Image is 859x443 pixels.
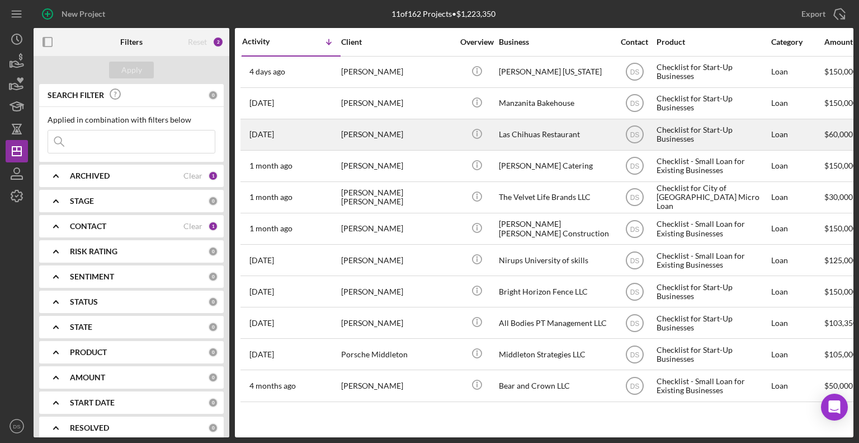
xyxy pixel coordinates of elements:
[249,99,274,108] time: 2025-08-21 04:05
[499,88,611,118] div: Manzanita Bakehouse
[341,57,453,87] div: [PERSON_NAME]
[771,183,823,212] div: Loan
[249,193,292,202] time: 2025-07-26 01:15
[657,88,768,118] div: Checklist for Start-Up Businesses
[771,214,823,244] div: Loan
[70,398,115,407] b: START DATE
[630,194,639,202] text: DS
[249,350,274,359] time: 2025-06-03 18:26
[630,351,639,358] text: DS
[70,323,92,332] b: STATE
[630,288,639,296] text: DS
[657,151,768,181] div: Checklist - Small Loan for Existing Businesses
[657,57,768,87] div: Checklist for Start-Up Businesses
[208,398,218,408] div: 0
[341,88,453,118] div: [PERSON_NAME]
[790,3,853,25] button: Export
[771,88,823,118] div: Loan
[70,197,94,206] b: STAGE
[249,319,274,328] time: 2025-06-19 21:10
[657,245,768,275] div: Checklist - Small Loan for Existing Businesses
[249,224,292,233] time: 2025-07-15 20:17
[499,371,611,400] div: Bear and Crown LLC
[771,371,823,400] div: Loan
[499,277,611,306] div: Bright Horizon Fence LLC
[70,272,114,281] b: SENTIMENT
[630,383,639,390] text: DS
[249,256,274,265] time: 2025-07-13 17:55
[771,151,823,181] div: Loan
[249,67,285,76] time: 2025-08-24 17:48
[341,151,453,181] div: [PERSON_NAME]
[341,371,453,400] div: [PERSON_NAME]
[48,91,104,100] b: SEARCH FILTER
[630,68,639,76] text: DS
[630,131,639,139] text: DS
[657,183,768,212] div: Checklist for City of [GEOGRAPHIC_DATA] Micro Loan
[48,115,215,124] div: Applied in combination with filters below
[771,245,823,275] div: Loan
[208,372,218,383] div: 0
[109,62,154,78] button: Apply
[121,62,142,78] div: Apply
[771,120,823,150] div: Loan
[771,277,823,306] div: Loan
[499,57,611,87] div: [PERSON_NAME] [US_STATE]
[613,38,655,46] div: Contact
[70,171,110,180] b: ARCHIVED
[6,415,28,437] button: DS
[208,272,218,282] div: 0
[249,381,296,390] time: 2025-04-21 23:11
[188,38,207,46] div: Reset
[391,10,495,18] div: 11 of 162 Projects • $1,223,350
[208,221,218,231] div: 1
[208,322,218,332] div: 0
[208,297,218,307] div: 0
[70,373,105,382] b: AMOUNT
[499,120,611,150] div: Las Chihuas Restaurant
[341,120,453,150] div: [PERSON_NAME]
[213,36,224,48] div: 2
[249,161,292,170] time: 2025-07-28 17:39
[208,246,218,257] div: 0
[771,38,823,46] div: Category
[657,38,768,46] div: Product
[183,222,202,231] div: Clear
[341,308,453,338] div: [PERSON_NAME]
[70,247,117,256] b: RISK RATING
[630,319,639,327] text: DS
[771,308,823,338] div: Loan
[657,308,768,338] div: Checklist for Start-Up Businesses
[62,3,105,25] div: New Project
[13,423,20,430] text: DS
[341,214,453,244] div: [PERSON_NAME]
[341,38,453,46] div: Client
[249,287,274,296] time: 2025-06-30 05:14
[341,245,453,275] div: [PERSON_NAME]
[657,214,768,244] div: Checklist - Small Loan for Existing Businesses
[70,222,106,231] b: CONTACT
[499,38,611,46] div: Business
[499,151,611,181] div: [PERSON_NAME] Catering
[499,308,611,338] div: All Bodies PT Management LLC
[120,38,143,46] b: Filters
[183,171,202,180] div: Clear
[208,423,218,433] div: 0
[499,214,611,244] div: [PERSON_NAME] [PERSON_NAME] Construction
[499,339,611,369] div: Middleton Strategies LLC
[499,245,611,275] div: Nirups University of skills
[630,162,639,170] text: DS
[242,37,291,46] div: Activity
[341,277,453,306] div: [PERSON_NAME]
[70,348,107,357] b: PRODUCT
[771,339,823,369] div: Loan
[630,100,639,108] text: DS
[34,3,116,25] button: New Project
[70,297,98,306] b: STATUS
[630,225,639,233] text: DS
[341,339,453,369] div: Porsche Middleton
[208,347,218,357] div: 0
[208,171,218,181] div: 1
[70,423,109,432] b: RESOLVED
[341,183,453,212] div: [PERSON_NAME] [PERSON_NAME]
